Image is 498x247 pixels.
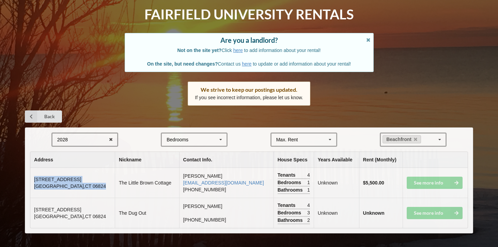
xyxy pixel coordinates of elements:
th: House Specs [274,152,314,168]
th: Years Available [314,152,359,168]
td: Unknown [314,198,359,228]
span: 4 [307,202,310,209]
div: We strive to keep our postings updated. [195,86,303,93]
th: Address [30,152,115,168]
a: Back [25,110,62,123]
a: here [242,61,251,67]
span: Bathrooms [278,217,305,224]
h1: Fairfield University Rentals [144,6,354,23]
a: here [233,48,243,53]
th: Nickname [115,152,179,168]
span: Tenants [278,202,297,209]
span: 4 [307,172,310,178]
b: $5,500.00 [363,180,384,186]
span: Bedrooms [278,209,303,216]
span: 1 [307,179,310,186]
a: [EMAIL_ADDRESS][DOMAIN_NAME] [183,180,264,186]
td: Unknown [314,168,359,198]
span: Tenants [278,172,297,178]
span: Bathrooms [278,187,305,193]
div: Bedrooms [167,137,188,142]
span: 1 [307,187,310,193]
span: [STREET_ADDRESS] [34,177,81,182]
td: [PERSON_NAME] [PHONE_NUMBER] [179,168,274,198]
a: Beachfront [383,135,421,143]
div: Max. Rent [276,137,298,142]
th: Rent (Monthly) [359,152,403,168]
td: The Little Brown Cottage [115,168,179,198]
span: 3 [307,209,310,216]
b: On the site, but need changes? [147,61,218,67]
p: If you see incorrect information, please let us know. [195,94,303,101]
span: 2 [307,217,310,224]
span: Contact us to update or add information about your rental! [147,61,351,67]
span: [STREET_ADDRESS] [34,207,81,212]
span: Click to add information about your rental! [177,48,321,53]
td: The Dug Out [115,198,179,228]
span: Bedrooms [278,179,303,186]
b: Not on the site yet? [177,48,222,53]
th: Contact Info. [179,152,274,168]
div: Are you a landlord? [132,37,367,43]
div: 2028 [57,137,68,142]
td: [PERSON_NAME] [PHONE_NUMBER] [179,198,274,228]
b: Unknown [363,210,385,216]
span: [GEOGRAPHIC_DATA] , CT 06824 [34,214,106,219]
span: [GEOGRAPHIC_DATA] , CT 06824 [34,183,106,189]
